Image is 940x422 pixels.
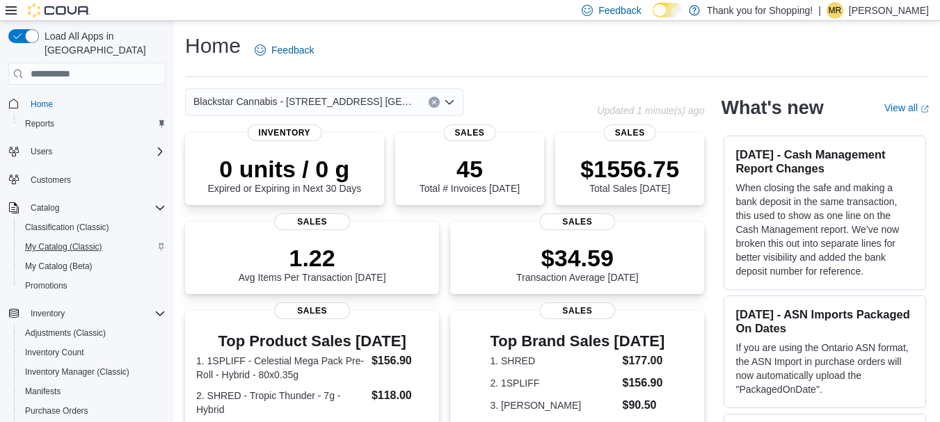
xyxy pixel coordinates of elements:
a: Home [25,96,58,113]
span: My Catalog (Beta) [19,258,166,275]
p: Updated 1 minute(s) ago [597,105,704,116]
button: Manifests [14,382,171,401]
div: Avg Items Per Transaction [DATE] [239,244,386,283]
span: Inventory Count [25,347,84,358]
button: Customers [3,170,171,190]
span: Home [25,95,166,112]
span: Sales [539,213,616,230]
input: Dark Mode [653,3,682,17]
a: Customers [25,172,77,188]
svg: External link [921,105,929,113]
h3: [DATE] - Cash Management Report Changes [735,147,914,175]
button: Users [25,143,58,160]
div: Michael Rosario [827,2,843,19]
span: Sales [604,124,656,141]
span: Users [25,143,166,160]
h2: What's new [721,97,823,119]
a: Reports [19,115,60,132]
span: Manifests [19,383,166,400]
a: Manifests [19,383,66,400]
span: My Catalog (Classic) [25,241,102,252]
dt: 3. [PERSON_NAME] [490,398,616,412]
button: Adjustments (Classic) [14,323,171,343]
span: Load All Apps in [GEOGRAPHIC_DATA] [39,29,166,57]
button: Clear input [429,97,440,108]
div: Expired or Expiring in Next 30 Days [207,155,361,194]
a: Adjustments (Classic) [19,325,111,341]
a: My Catalog (Beta) [19,258,98,275]
dt: 2. 1SPLIFF [490,376,616,390]
span: Customers [31,175,71,186]
img: Cova [28,3,90,17]
button: Open list of options [444,97,455,108]
p: 1.22 [239,244,386,272]
a: Promotions [19,277,73,294]
a: Purchase Orders [19,403,94,419]
dt: 1. SHRED [490,354,616,368]
span: Sales [443,124,495,141]
button: Promotions [14,276,171,295]
span: Inventory [248,124,322,141]
span: Customers [25,171,166,188]
span: Sales [274,213,351,230]
p: $1556.75 [580,155,679,183]
span: Inventory Manager (Classic) [25,366,129,378]
span: Feedback [271,43,314,57]
button: Inventory [3,304,171,323]
span: Promotions [25,280,67,291]
button: Home [3,93,171,113]
p: If you are using the Ontario ASN format, the ASN Import in purchase orders will now automatically... [735,341,914,396]
span: Classification (Classic) [25,222,109,233]
button: Inventory Manager (Classic) [14,362,171,382]
span: Feedback [598,3,641,17]
p: 45 [420,155,520,183]
button: Inventory Count [14,343,171,362]
div: Transaction Average [DATE] [516,244,639,283]
span: Catalog [25,200,166,216]
p: | [818,2,821,19]
p: $34.59 [516,244,639,272]
span: Purchase Orders [19,403,166,419]
button: Reports [14,114,171,133]
span: My Catalog (Classic) [19,238,166,255]
button: Classification (Classic) [14,218,171,237]
button: My Catalog (Classic) [14,237,171,257]
dd: $177.00 [623,352,665,369]
p: 0 units / 0 g [207,155,361,183]
button: My Catalog (Beta) [14,257,171,276]
a: My Catalog (Classic) [19,238,108,255]
span: Adjustments (Classic) [25,327,106,339]
button: Catalog [25,200,65,216]
span: Inventory Count [19,344,166,361]
button: Inventory [25,305,70,322]
span: Inventory Manager (Classic) [19,364,166,380]
span: Home [31,99,53,110]
h1: Home [185,32,241,60]
dt: 2. SHRED - Tropic Thunder - 7g - Hybrid [196,389,366,416]
dd: $156.90 [623,375,665,391]
h3: Top Product Sales [DATE] [196,333,428,350]
span: Sales [539,302,616,319]
span: Inventory [25,305,166,322]
p: When closing the safe and making a bank deposit in the same transaction, this used to show as one... [735,181,914,278]
span: Blackstar Cannabis - [STREET_ADDRESS] [GEOGRAPHIC_DATA] [193,93,415,110]
h3: Top Brand Sales [DATE] [490,333,664,350]
dd: $90.50 [623,397,665,414]
div: Total # Invoices [DATE] [420,155,520,194]
div: Total Sales [DATE] [580,155,679,194]
span: Catalog [31,202,59,213]
span: My Catalog (Beta) [25,261,93,272]
span: Reports [25,118,54,129]
p: [PERSON_NAME] [849,2,929,19]
span: Adjustments (Classic) [19,325,166,341]
button: Users [3,142,171,161]
span: Classification (Classic) [19,219,166,236]
a: Inventory Manager (Classic) [19,364,135,380]
a: View allExternal link [884,102,929,113]
span: Promotions [19,277,166,294]
dt: 1. 1SPLIFF - Celestial Mega Pack Pre-Roll - Hybrid - 80x0.35g [196,354,366,382]
span: Manifests [25,386,61,397]
span: Inventory [31,308,65,319]
span: Users [31,146,52,157]
button: Catalog [3,198,171,218]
